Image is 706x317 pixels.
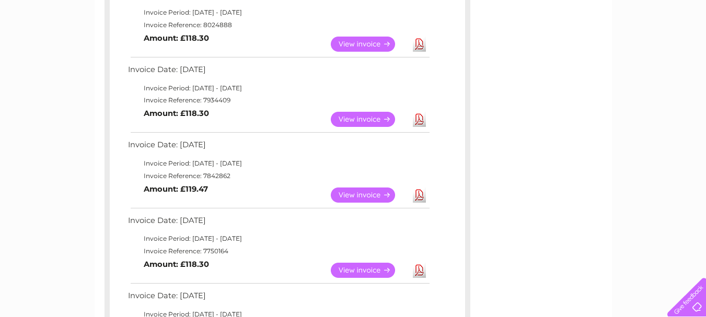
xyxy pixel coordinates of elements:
[125,157,431,170] td: Invoice Period: [DATE] - [DATE]
[125,94,431,107] td: Invoice Reference: 7934409
[522,44,542,52] a: Water
[413,187,426,203] a: Download
[413,37,426,52] a: Download
[125,232,431,245] td: Invoice Period: [DATE] - [DATE]
[548,44,571,52] a: Energy
[331,263,408,278] a: View
[615,44,630,52] a: Blog
[144,33,209,43] b: Amount: £118.30
[125,214,431,233] td: Invoice Date: [DATE]
[125,245,431,257] td: Invoice Reference: 7750164
[331,37,408,52] a: View
[144,109,209,118] b: Amount: £118.30
[577,44,609,52] a: Telecoms
[125,138,431,157] td: Invoice Date: [DATE]
[144,184,208,194] b: Amount: £119.47
[413,263,426,278] a: Download
[331,187,408,203] a: View
[413,112,426,127] a: Download
[125,63,431,82] td: Invoice Date: [DATE]
[636,44,662,52] a: Contact
[125,82,431,95] td: Invoice Period: [DATE] - [DATE]
[331,112,408,127] a: View
[125,19,431,31] td: Invoice Reference: 8024888
[25,27,78,59] img: logo.png
[125,289,431,308] td: Invoice Date: [DATE]
[672,44,696,52] a: Log out
[125,6,431,19] td: Invoice Period: [DATE] - [DATE]
[125,170,431,182] td: Invoice Reference: 7842862
[107,6,600,51] div: Clear Business is a trading name of Verastar Limited (registered in [GEOGRAPHIC_DATA] No. 3667643...
[509,5,581,18] a: 0333 014 3131
[144,260,209,269] b: Amount: £118.30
